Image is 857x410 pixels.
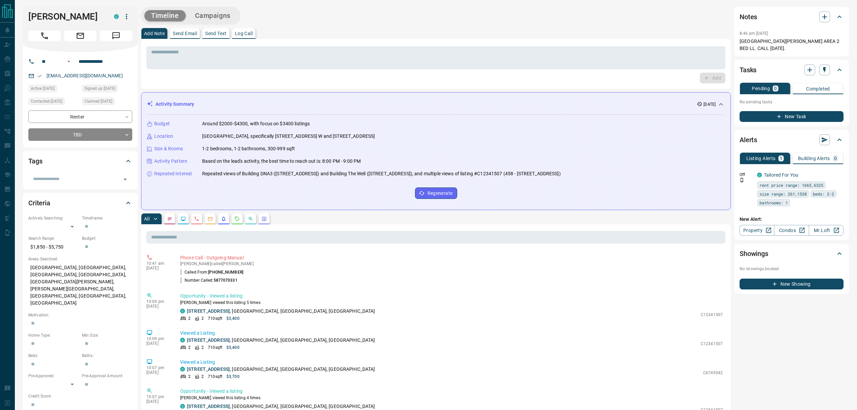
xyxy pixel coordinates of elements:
div: TBD [28,128,132,141]
p: Credit Score: [28,393,132,399]
p: 2 [188,374,191,380]
span: rent price range: 1665,6325 [759,182,823,188]
p: Viewed a Listing [180,330,723,337]
p: Around $2000-$4300, with focus on $3400 listings [202,120,310,127]
p: 710 sqft [208,344,222,351]
svg: Opportunities [248,216,253,222]
div: Tasks [740,62,844,78]
p: Send Email [173,31,197,36]
p: Budget: [82,235,132,241]
span: Active [DATE] [31,85,55,92]
p: 10:09 pm [146,299,170,304]
p: 2 [188,344,191,351]
p: Search Range: [28,235,79,241]
p: 0 [774,86,777,91]
p: Pre-Approval Amount: [82,373,132,379]
span: bathrooms: 1 [759,199,788,206]
p: [PERSON_NAME] viewed this listing 5 times [180,300,723,306]
p: 2 [201,344,204,351]
div: condos.ca [180,309,185,313]
p: 10:07 pm [146,394,170,399]
button: Regenerate [415,187,457,199]
p: [GEOGRAPHIC_DATA][PERSON_NAME] AREA 2 BED LL. CALL [DATE]. [740,38,844,52]
p: Activity Summary [156,101,194,108]
div: Tags [28,153,132,169]
span: 5877070331 [214,278,238,283]
span: Email [64,30,96,41]
p: 1 [780,156,782,161]
p: Beds: [28,353,79,359]
p: 1-2 bedrooms, 1-2 bathrooms, 300-999 sqft [202,145,295,152]
button: Open [65,57,73,66]
div: Showings [740,246,844,262]
a: Property [740,225,774,236]
div: Sat Aug 09 2025 [82,98,132,107]
div: condos.ca [180,367,185,371]
p: Opportunity - Viewed a listing [180,292,723,300]
p: 10:07 pm [146,365,170,370]
p: Called From: [180,269,243,275]
p: No pending tasks [740,97,844,107]
svg: Calls [194,216,199,222]
p: Off [740,172,753,178]
svg: Push Notification Only [740,178,744,182]
div: Tue Sep 02 2025 [28,85,79,94]
p: New Alert: [740,216,844,223]
p: [DATE] [146,341,170,346]
div: Criteria [28,195,132,211]
p: Motivation: [28,312,132,318]
p: Pre-Approved: [28,373,79,379]
p: [DATE] [146,266,170,271]
p: [PERSON_NAME] viewed this listing 4 times [180,395,723,401]
p: , [GEOGRAPHIC_DATA], [GEOGRAPHIC_DATA], [GEOGRAPHIC_DATA] [187,403,375,410]
p: Timeframe: [82,215,132,221]
h2: Notes [740,11,757,22]
a: Tailored For You [764,172,798,178]
div: Tue Sep 09 2025 [28,98,79,107]
svg: Email Verified [37,74,42,78]
p: C12341507 [701,312,723,318]
p: 0 [834,156,837,161]
p: C6749342 [703,370,723,376]
p: , [GEOGRAPHIC_DATA], [GEOGRAPHIC_DATA], [GEOGRAPHIC_DATA] [187,366,375,373]
span: [PHONE_NUMBER] [208,270,243,275]
p: Activity Pattern [154,158,187,165]
p: Baths: [82,353,132,359]
p: [DATE] [146,399,170,404]
div: Notes [740,9,844,25]
a: Mr.Loft [809,225,844,236]
p: All [144,216,149,221]
p: Building Alerts [798,156,830,161]
div: condos.ca [180,338,185,342]
div: condos.ca [180,404,185,409]
div: Alerts [740,132,844,148]
p: Opportunity - Viewed a listing [180,388,723,395]
span: size range: 261,1538 [759,190,807,197]
a: [EMAIL_ADDRESS][DOMAIN_NAME] [47,73,123,78]
div: Activity Summary[DATE] [147,98,725,110]
h2: Tasks [740,65,756,75]
h2: Tags [28,156,42,166]
a: [STREET_ADDRESS] [187,366,230,372]
button: New Showing [740,279,844,289]
p: [DATE] [703,101,716,107]
p: C12341507 [701,341,723,347]
p: [GEOGRAPHIC_DATA], specifically [STREET_ADDRESS] W and [STREET_ADDRESS] [202,133,375,140]
p: Completed [806,86,830,91]
p: Log Call [235,31,253,36]
h2: Criteria [28,198,50,208]
p: Viewed a Listing [180,359,723,366]
a: [STREET_ADDRESS] [187,404,230,409]
svg: Agent Actions [261,216,267,222]
span: beds: 2-2 [813,190,834,197]
p: 2 [201,374,204,380]
div: Renter [28,110,132,123]
button: Campaigns [188,10,237,21]
p: Budget [154,120,170,127]
button: Timeline [144,10,186,21]
button: Open [120,175,130,184]
span: Contacted [DATE] [31,98,62,105]
p: Send Text [205,31,227,36]
div: Sat Aug 09 2025 [82,85,132,94]
p: Min Size: [82,332,132,338]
